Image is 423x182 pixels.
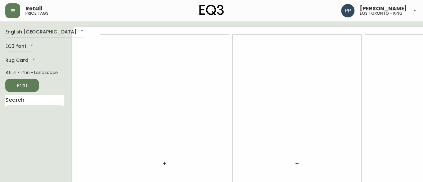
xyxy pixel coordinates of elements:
[5,70,64,76] div: 8.5 in × 14 in – Landscape
[5,79,39,92] button: Print
[360,6,407,11] span: [PERSON_NAME]
[11,81,33,90] span: Print
[360,11,403,15] h5: eq3 toronto - king
[5,95,64,106] input: Search
[25,11,48,15] h5: price tags
[5,55,36,66] div: Rug Card
[5,41,34,52] div: EQ3 font
[199,5,224,15] img: logo
[5,27,85,38] div: English [GEOGRAPHIC_DATA]
[341,4,354,17] img: 93ed64739deb6bac3372f15ae91c6632
[25,6,42,11] span: Retail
